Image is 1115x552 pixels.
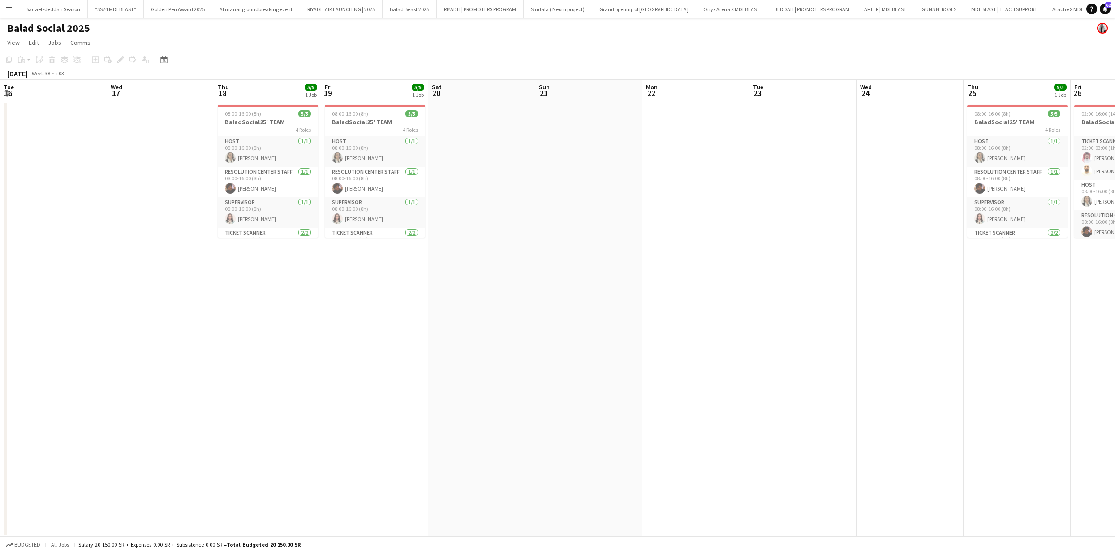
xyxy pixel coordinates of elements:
[752,88,763,98] span: 23
[967,167,1068,197] app-card-role: Resolution Center Staff1/108:00-16:00 (8h)[PERSON_NAME]
[967,118,1068,126] h3: BaladSocial25' TEAM
[325,136,425,167] app-card-role: HOST1/108:00-16:00 (8h)[PERSON_NAME]
[49,541,71,548] span: All jobs
[325,118,425,126] h3: BaladSocial25' TEAM
[859,88,872,98] span: 24
[967,197,1068,228] app-card-role: Supervisor1/108:00-16:00 (8h)[PERSON_NAME]
[1073,88,1081,98] span: 26
[7,69,28,78] div: [DATE]
[144,0,212,18] button: Golden Pen Award 2025
[4,83,14,91] span: Tue
[696,0,767,18] button: Onyx Arena X MDLBEAST
[964,0,1045,18] button: MDLBEAST | TEACH SUPPORT
[218,105,318,238] app-job-card: 08:00-16:00 (8h)5/5BaladSocial25' TEAM4 RolesHOST1/108:00-16:00 (8h)[PERSON_NAME]Resolution Cente...
[967,105,1068,238] app-job-card: 08:00-16:00 (8h)5/5BaladSocial25' TEAM4 RolesHOST1/108:00-16:00 (8h)[PERSON_NAME]Resolution Cente...
[25,37,43,48] a: Edit
[524,0,592,18] button: Sindala ( Neom project)
[78,541,301,548] div: Salary 20 150.00 SR + Expenses 0.00 SR + Subsistence 0.00 SR =
[753,83,763,91] span: Tue
[218,83,229,91] span: Thu
[70,39,90,47] span: Comms
[1045,0,1106,18] button: Atache X MDLBEAST
[7,39,20,47] span: View
[914,0,964,18] button: GUNS N' ROSES
[14,542,40,548] span: Budgeted
[323,88,332,98] span: 19
[325,167,425,197] app-card-role: Resolution Center Staff1/108:00-16:00 (8h)[PERSON_NAME]
[225,110,261,117] span: 08:00-16:00 (8h)
[218,118,318,126] h3: BaladSocial25' TEAM
[305,91,317,98] div: 1 Job
[646,83,658,91] span: Mon
[44,37,65,48] a: Jobs
[966,88,978,98] span: 25
[383,0,437,18] button: Balad Beast 2025
[767,0,857,18] button: JEDDAH | PROMOTERS PROGRAM
[29,39,39,47] span: Edit
[4,540,42,550] button: Budgeted
[539,83,550,91] span: Sun
[111,83,122,91] span: Wed
[305,84,317,91] span: 5/5
[437,0,524,18] button: RIYADH | PROMOTERS PROGRAM
[2,88,14,98] span: 16
[296,126,311,133] span: 4 Roles
[212,0,300,18] button: Al manar groundbreaking event
[967,228,1068,271] app-card-role: Ticket Scanner2/208:00-16:00 (8h)
[18,0,88,18] button: Badael -Jeddah Season
[1048,110,1060,117] span: 5/5
[56,70,64,77] div: +03
[30,70,52,77] span: Week 38
[325,105,425,238] app-job-card: 08:00-16:00 (8h)5/5BaladSocial25' TEAM4 RolesHOST1/108:00-16:00 (8h)[PERSON_NAME]Resolution Cente...
[860,83,872,91] span: Wed
[974,110,1011,117] span: 08:00-16:00 (8h)
[325,197,425,228] app-card-role: Supervisor1/108:00-16:00 (8h)[PERSON_NAME]
[431,88,442,98] span: 20
[412,84,424,91] span: 5/5
[218,197,318,228] app-card-role: Supervisor1/108:00-16:00 (8h)[PERSON_NAME]
[1054,84,1067,91] span: 5/5
[1105,2,1111,8] span: 62
[218,228,318,271] app-card-role: Ticket Scanner2/208:00-16:00 (8h)
[298,110,311,117] span: 5/5
[1074,83,1081,91] span: Fri
[538,88,550,98] span: 21
[857,0,914,18] button: AFT_R | MDLBEAST
[227,541,301,548] span: Total Budgeted 20 150.00 SR
[1097,23,1108,34] app-user-avatar: Ali Shamsan
[48,39,61,47] span: Jobs
[405,110,418,117] span: 5/5
[300,0,383,18] button: RIYADH AIR LAUNCHING | 2025
[1045,126,1060,133] span: 4 Roles
[218,136,318,167] app-card-role: HOST1/108:00-16:00 (8h)[PERSON_NAME]
[967,83,978,91] span: Thu
[216,88,229,98] span: 18
[1055,91,1066,98] div: 1 Job
[109,88,122,98] span: 17
[4,37,23,48] a: View
[592,0,696,18] button: Grand opening of [GEOGRAPHIC_DATA]
[67,37,94,48] a: Comms
[967,136,1068,167] app-card-role: HOST1/108:00-16:00 (8h)[PERSON_NAME]
[1100,4,1111,14] a: 62
[332,110,368,117] span: 08:00-16:00 (8h)
[7,22,90,35] h1: Balad Social 2025
[325,83,332,91] span: Fri
[412,91,424,98] div: 1 Job
[403,126,418,133] span: 4 Roles
[325,228,425,271] app-card-role: Ticket Scanner2/208:00-16:00 (8h)
[645,88,658,98] span: 22
[432,83,442,91] span: Sat
[88,0,144,18] button: *SS24 MDLBEAST*
[218,167,318,197] app-card-role: Resolution Center Staff1/108:00-16:00 (8h)[PERSON_NAME]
